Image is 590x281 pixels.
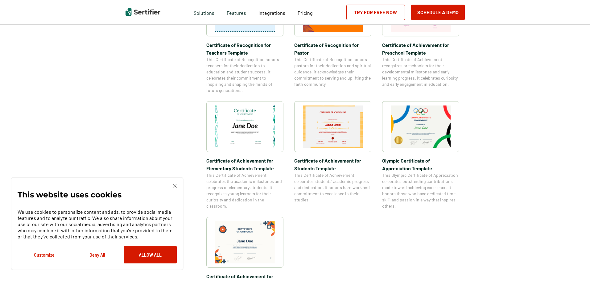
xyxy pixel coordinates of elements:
a: Try for Free Now [346,5,405,20]
a: Olympic Certificate of Appreciation​ TemplateOlympic Certificate of Appreciation​ TemplateThis Ol... [382,101,459,209]
button: Schedule a Demo [411,5,465,20]
span: This Certificate of Recognition honors pastors for their dedication and spiritual guidance. It ac... [294,56,371,87]
button: Deny All [71,246,124,263]
button: Customize [18,246,71,263]
span: Certificate of Achievement for Preschool Template [382,41,459,56]
span: Certificate of Recognition for Teachers Template [206,41,283,56]
a: Integrations [258,8,285,16]
button: Allow All [124,246,177,263]
span: Pricing [298,10,313,16]
img: Certificate of Achievement for Elementary Students Template [215,105,275,148]
img: Certificate of Achievement for Graduation [215,221,275,263]
span: This Olympic Certificate of Appreciation celebrates outstanding contributions made toward achievi... [382,172,459,209]
p: We use cookies to personalize content and ads, to provide social media features and to analyze ou... [18,209,177,240]
span: This Certificate of Achievement celebrates the academic milestones and progress of elementary stu... [206,172,283,209]
p: This website uses cookies [18,192,122,198]
img: Olympic Certificate of Appreciation​ Template [391,105,451,148]
a: Pricing [298,8,313,16]
img: Cookie Popup Close [173,184,177,188]
img: Certificate of Achievement for Students Template [303,105,363,148]
a: Certificate of Achievement for Students TemplateCertificate of Achievement for Students TemplateT... [294,101,371,209]
span: Olympic Certificate of Appreciation​ Template [382,157,459,172]
span: Certificate of Achievement for Elementary Students Template [206,157,283,172]
iframe: Chat Widget [559,251,590,281]
span: Certificate of Achievement for Students Template [294,157,371,172]
a: Certificate of Achievement for Elementary Students TemplateCertificate of Achievement for Element... [206,101,283,209]
img: Sertifier | Digital Credentialing Platform [126,8,160,16]
span: This Certificate of Recognition honors teachers for their dedication to education and student suc... [206,56,283,93]
span: This Certificate of Achievement celebrates students’ academic progress and dedication. It honors ... [294,172,371,203]
span: This Certificate of Achievement recognizes preschoolers for their developmental milestones and ea... [382,56,459,87]
span: Integrations [258,10,285,16]
span: Features [227,8,246,16]
span: Solutions [194,8,214,16]
span: Certificate of Recognition for Pastor [294,41,371,56]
